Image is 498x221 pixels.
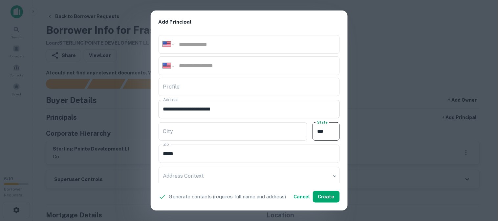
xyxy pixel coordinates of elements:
label: State [317,119,328,125]
label: Zip [163,142,169,147]
p: Generate contacts (requires full name and address) [169,193,286,201]
button: Create [313,191,340,203]
label: Address [163,97,178,103]
div: ​ [159,167,340,185]
h2: Add Principal [151,10,348,34]
iframe: Chat Widget [465,169,498,200]
button: Cancel [291,191,313,203]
